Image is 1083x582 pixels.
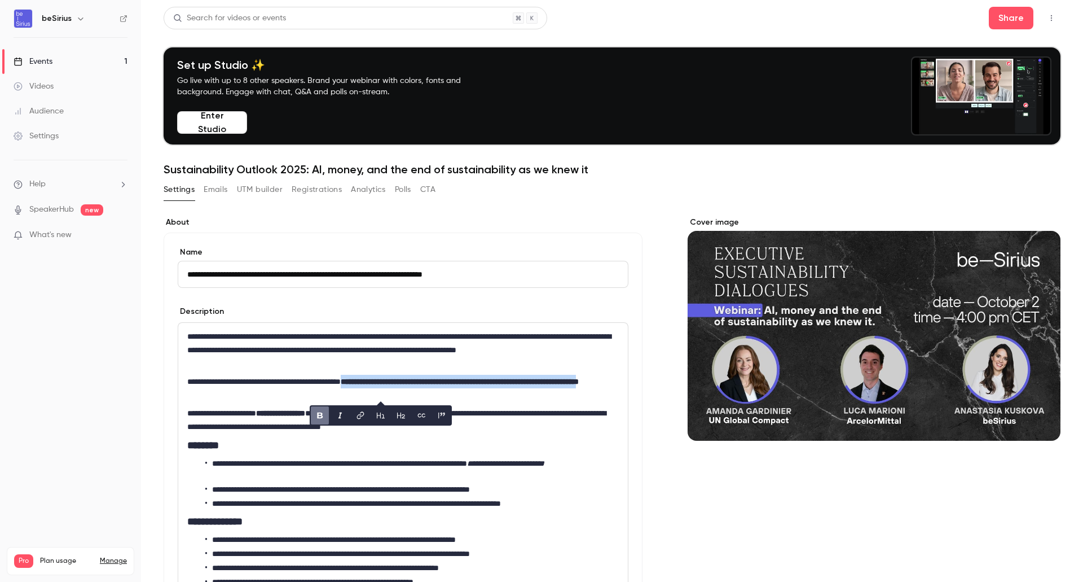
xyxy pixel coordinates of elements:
[29,178,46,190] span: Help
[29,229,72,241] span: What's new
[40,557,93,566] span: Plan usage
[351,181,386,199] button: Analytics
[204,181,227,199] button: Emails
[14,178,127,190] li: help-dropdown-opener
[688,217,1060,441] section: Cover image
[395,181,411,199] button: Polls
[433,406,451,425] button: blockquote
[164,163,1060,176] h1: Sustainability Outlook 2025: AI, money, and the end of sustainability as we knew it
[164,181,195,199] button: Settings
[14,81,54,92] div: Videos
[178,247,628,258] label: Name
[14,130,59,142] div: Settings
[177,58,487,72] h4: Set up Studio ✨
[81,204,103,216] span: new
[100,557,127,566] a: Manage
[29,204,74,216] a: SpeakerHub
[14,554,33,568] span: Pro
[178,306,224,317] label: Description
[351,406,369,425] button: link
[177,75,487,98] p: Go live with up to 8 other speakers. Brand your webinar with colors, fonts and background. Engage...
[14,10,32,28] img: beSirius
[292,181,342,199] button: Registrations
[164,217,642,228] label: About
[14,56,52,67] div: Events
[688,217,1060,228] label: Cover image
[331,406,349,425] button: italic
[177,111,247,134] button: Enter Studio
[14,106,64,117] div: Audience
[311,406,329,425] button: bold
[173,12,286,24] div: Search for videos or events
[237,181,283,199] button: UTM builder
[989,7,1033,29] button: Share
[420,181,435,199] button: CTA
[42,13,72,24] h6: beSirius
